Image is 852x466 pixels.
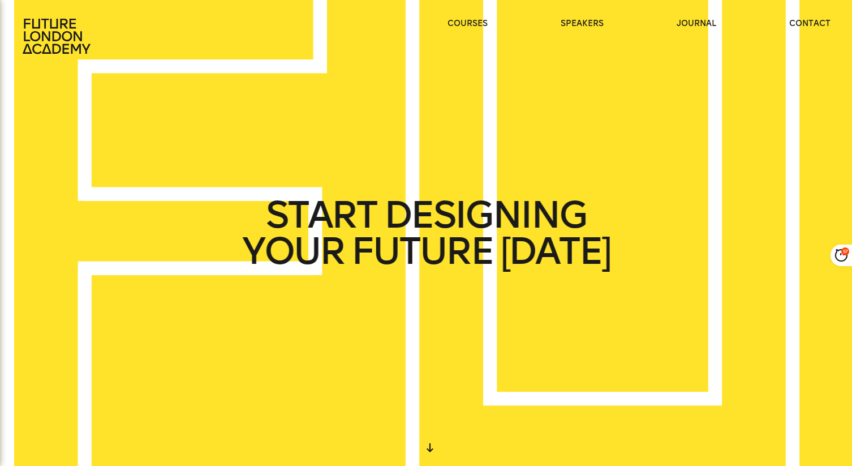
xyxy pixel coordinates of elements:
[447,18,488,29] a: courses
[242,233,344,270] span: YOUR
[789,18,831,29] a: contact
[561,18,604,29] a: speakers
[266,197,377,233] span: START
[677,18,716,29] a: journal
[384,197,586,233] span: DESIGNING
[500,233,610,270] span: [DATE]
[351,233,493,270] span: FUTURE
